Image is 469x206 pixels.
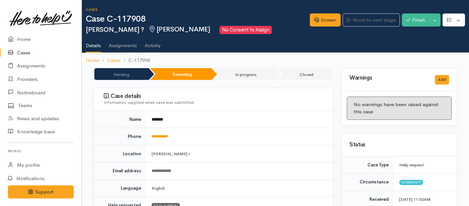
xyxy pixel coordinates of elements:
[150,68,212,80] li: Screening
[104,99,325,106] div: Information supplied when case was submitted
[343,13,400,27] a: Move to next stage
[104,93,325,100] h3: Case details
[435,75,449,84] button: Add
[94,128,146,145] td: Phone
[146,179,333,197] td: English
[152,151,190,157] span: [PERSON_NAME] »
[213,68,276,80] li: In progress
[8,185,74,199] button: Support
[402,13,429,27] button: Finish
[394,157,457,174] td: Help request
[145,34,160,52] a: Activity
[86,57,99,64] a: Home
[342,174,394,191] td: Circumstance
[94,145,146,162] td: Location
[109,34,137,52] a: Assignments
[8,147,74,156] h6: Profile
[121,57,150,64] li: C-117908
[86,34,101,53] a: Details
[342,157,394,174] td: Case Type
[94,162,146,180] td: Email address
[148,25,210,33] span: [PERSON_NAME]
[347,97,452,120] div: No warnings have been raised against this case
[349,75,427,81] h3: Warnings
[107,57,121,64] a: Cases
[86,26,310,34] h2: [PERSON_NAME] ?
[349,142,449,148] h3: Status
[399,180,423,185] span: Community
[86,8,310,11] h6: Cases
[94,68,149,80] li: Pending
[399,197,431,202] time: [DATE] 11:03AM
[94,111,146,128] td: Name
[82,53,469,68] nav: breadcrumb
[277,68,333,80] li: Closed
[310,13,341,27] a: Screen
[94,179,146,197] td: Language
[86,14,310,24] h1: Case C-117908
[219,26,272,34] span: No Consent to Assign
